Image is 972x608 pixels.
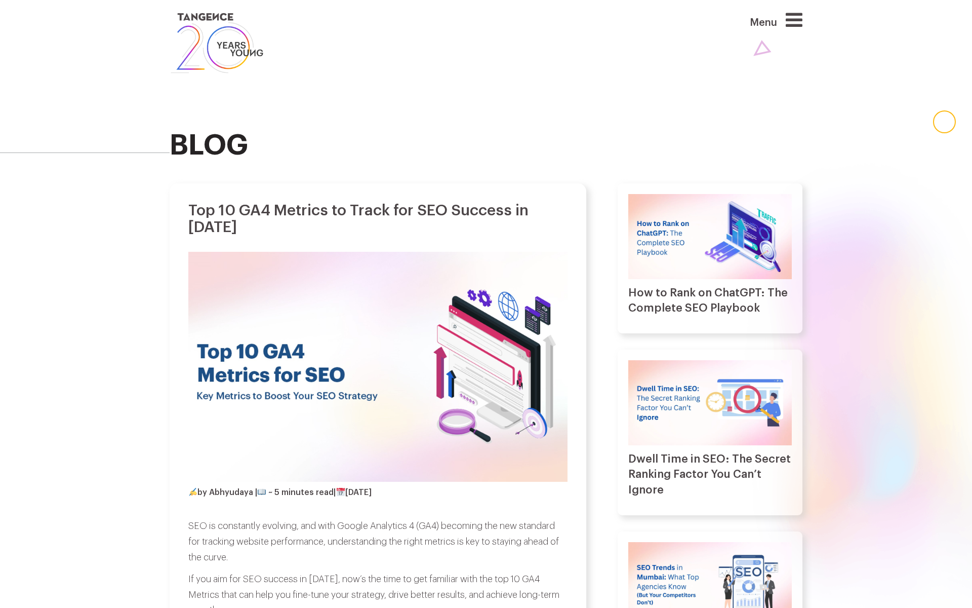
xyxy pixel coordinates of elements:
[188,202,568,236] h1: Top 10 GA4 Metrics to Track for SEO Success in [DATE]
[274,488,279,497] span: 5
[188,488,372,497] h4: by Abhyudaya | | [DATE]
[188,252,568,482] img: Top 10 GA4 Metrics to Track for SEO Success in 2025
[170,10,264,76] img: logo SVG
[337,488,345,496] img: 📅
[628,360,792,445] img: Dwell Time in SEO: The Secret Ranking Factor You Can’t Ignore
[268,488,272,497] span: ~
[189,488,197,496] img: ✍️
[628,194,792,279] img: How to Rank on ChatGPT: The Complete SEO Playbook
[281,488,334,497] span: minutes read
[628,287,788,314] a: How to Rank on ChatGPT: The Complete SEO Playbook
[258,488,266,496] img: 📖
[188,518,568,565] p: SEO is constantly evolving, and with Google Analytics 4 (GA4) becoming the new standard for track...
[170,130,802,161] h2: blog
[628,453,791,496] a: Dwell Time in SEO: The Secret Ranking Factor You Can’t Ignore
